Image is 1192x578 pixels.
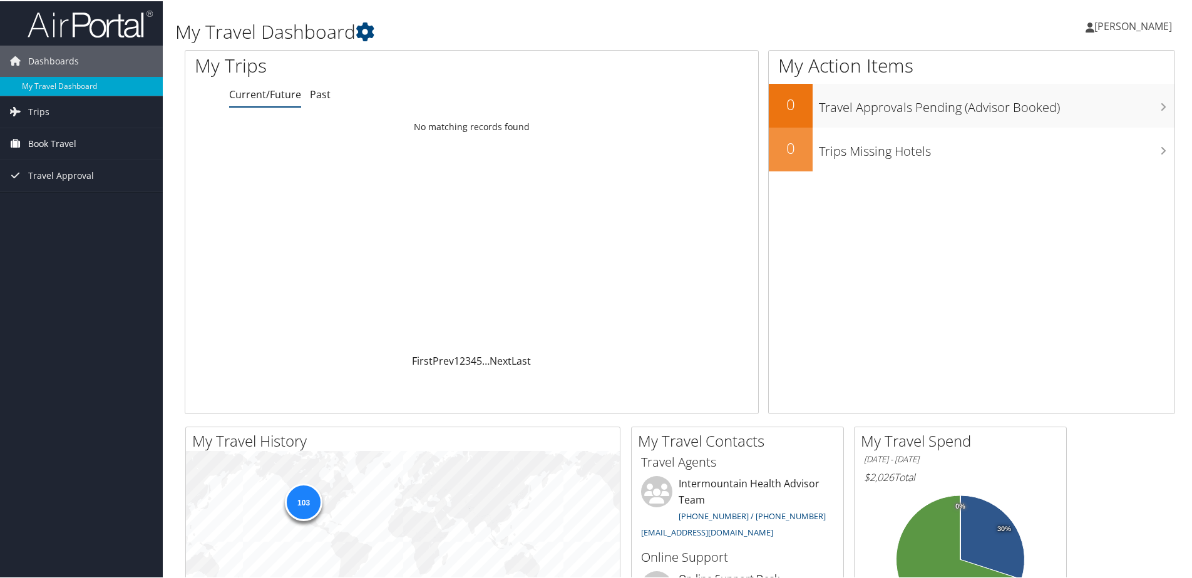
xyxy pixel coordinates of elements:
a: [PERSON_NAME] [1086,6,1184,44]
img: airportal-logo.png [28,8,153,38]
h3: Travel Approvals Pending (Advisor Booked) [819,91,1174,115]
a: 0Travel Approvals Pending (Advisor Booked) [769,83,1174,126]
a: 4 [471,353,476,367]
span: Dashboards [28,44,79,76]
a: 5 [476,353,482,367]
h3: Trips Missing Hotels [819,135,1174,159]
a: 2 [460,353,465,367]
a: 3 [465,353,471,367]
a: Last [511,353,531,367]
h6: [DATE] - [DATE] [864,452,1057,464]
h2: My Travel Spend [861,429,1066,450]
a: Next [490,353,511,367]
li: Intermountain Health Advisor Team [635,475,840,542]
h6: Total [864,469,1057,483]
span: Book Travel [28,127,76,158]
a: First [412,353,433,367]
h2: My Travel Contacts [638,429,843,450]
a: Current/Future [229,86,301,100]
h1: My Action Items [769,51,1174,78]
a: 1 [454,353,460,367]
a: [PHONE_NUMBER] / [PHONE_NUMBER] [679,509,826,520]
span: $2,026 [864,469,894,483]
td: No matching records found [185,114,758,137]
h1: My Travel Dashboard [175,18,848,44]
h3: Online Support [641,547,834,565]
span: … [482,353,490,367]
tspan: 0% [955,502,965,509]
a: Past [310,86,331,100]
a: 0Trips Missing Hotels [769,126,1174,170]
h2: 0 [769,93,813,114]
span: Trips [28,95,49,126]
span: Travel Approval [28,159,94,190]
a: [EMAIL_ADDRESS][DOMAIN_NAME] [641,525,773,537]
a: Prev [433,353,454,367]
h2: My Travel History [192,429,620,450]
div: 103 [285,482,322,520]
h3: Travel Agents [641,452,834,470]
h1: My Trips [195,51,510,78]
span: [PERSON_NAME] [1094,18,1172,32]
h2: 0 [769,136,813,158]
tspan: 30% [997,524,1011,532]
